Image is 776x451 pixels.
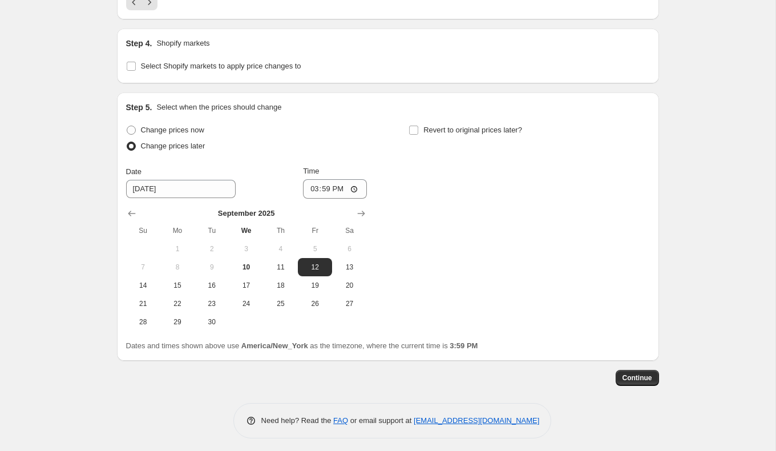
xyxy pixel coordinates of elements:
[337,244,362,253] span: 6
[131,263,156,272] span: 7
[348,416,414,425] span: or email support at
[126,180,236,198] input: 9/10/2025
[298,240,332,258] button: Friday September 5 2025
[199,263,224,272] span: 9
[165,299,190,308] span: 22
[165,244,190,253] span: 1
[229,258,263,276] button: Today Wednesday September 10 2025
[241,341,308,350] b: America/New_York
[195,276,229,295] button: Tuesday September 16 2025
[337,281,362,290] span: 20
[302,263,328,272] span: 12
[195,313,229,331] button: Tuesday September 30 2025
[199,281,224,290] span: 16
[165,281,190,290] span: 15
[423,126,522,134] span: Revert to original prices later?
[233,263,258,272] span: 10
[302,244,328,253] span: 5
[165,263,190,272] span: 8
[229,240,263,258] button: Wednesday September 3 2025
[332,258,366,276] button: Saturday September 13 2025
[160,222,195,240] th: Monday
[268,299,293,308] span: 25
[233,226,258,235] span: We
[303,179,367,199] input: 12:00
[333,416,348,425] a: FAQ
[195,222,229,240] th: Tuesday
[450,341,478,350] b: 3:59 PM
[199,226,224,235] span: Tu
[616,370,659,386] button: Continue
[303,167,319,175] span: Time
[195,258,229,276] button: Tuesday September 9 2025
[264,240,298,258] button: Thursday September 4 2025
[124,206,140,222] button: Show previous month, August 2025
[195,240,229,258] button: Tuesday September 2 2025
[126,341,478,350] span: Dates and times shown above use as the timezone, where the current time is
[229,276,263,295] button: Wednesday September 17 2025
[195,295,229,313] button: Tuesday September 23 2025
[233,299,258,308] span: 24
[160,313,195,331] button: Monday September 29 2025
[199,317,224,327] span: 30
[623,373,652,382] span: Continue
[141,62,301,70] span: Select Shopify markets to apply price changes to
[131,299,156,308] span: 21
[229,222,263,240] th: Wednesday
[229,295,263,313] button: Wednesday September 24 2025
[160,276,195,295] button: Monday September 15 2025
[126,222,160,240] th: Sunday
[298,258,332,276] button: Friday September 12 2025
[199,299,224,308] span: 23
[298,295,332,313] button: Friday September 26 2025
[165,226,190,235] span: Mo
[126,102,152,113] h2: Step 5.
[199,244,224,253] span: 2
[353,206,369,222] button: Show next month, October 2025
[332,222,366,240] th: Saturday
[332,295,366,313] button: Saturday September 27 2025
[268,226,293,235] span: Th
[131,226,156,235] span: Su
[141,142,205,150] span: Change prices later
[160,240,195,258] button: Monday September 1 2025
[298,276,332,295] button: Friday September 19 2025
[141,126,204,134] span: Change prices now
[337,263,362,272] span: 13
[126,167,142,176] span: Date
[337,299,362,308] span: 27
[302,281,328,290] span: 19
[126,38,152,49] h2: Step 4.
[298,222,332,240] th: Friday
[156,102,281,113] p: Select when the prices should change
[131,317,156,327] span: 28
[268,244,293,253] span: 4
[126,313,160,331] button: Sunday September 28 2025
[337,226,362,235] span: Sa
[156,38,209,49] p: Shopify markets
[165,317,190,327] span: 29
[414,416,539,425] a: [EMAIL_ADDRESS][DOMAIN_NAME]
[268,281,293,290] span: 18
[264,276,298,295] button: Thursday September 18 2025
[126,295,160,313] button: Sunday September 21 2025
[302,299,328,308] span: 26
[302,226,328,235] span: Fr
[233,244,258,253] span: 3
[264,295,298,313] button: Thursday September 25 2025
[264,222,298,240] th: Thursday
[264,258,298,276] button: Thursday September 11 2025
[268,263,293,272] span: 11
[131,281,156,290] span: 14
[332,276,366,295] button: Saturday September 20 2025
[332,240,366,258] button: Saturday September 6 2025
[126,276,160,295] button: Sunday September 14 2025
[126,258,160,276] button: Sunday September 7 2025
[233,281,258,290] span: 17
[160,258,195,276] button: Monday September 8 2025
[160,295,195,313] button: Monday September 22 2025
[261,416,334,425] span: Need help? Read the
